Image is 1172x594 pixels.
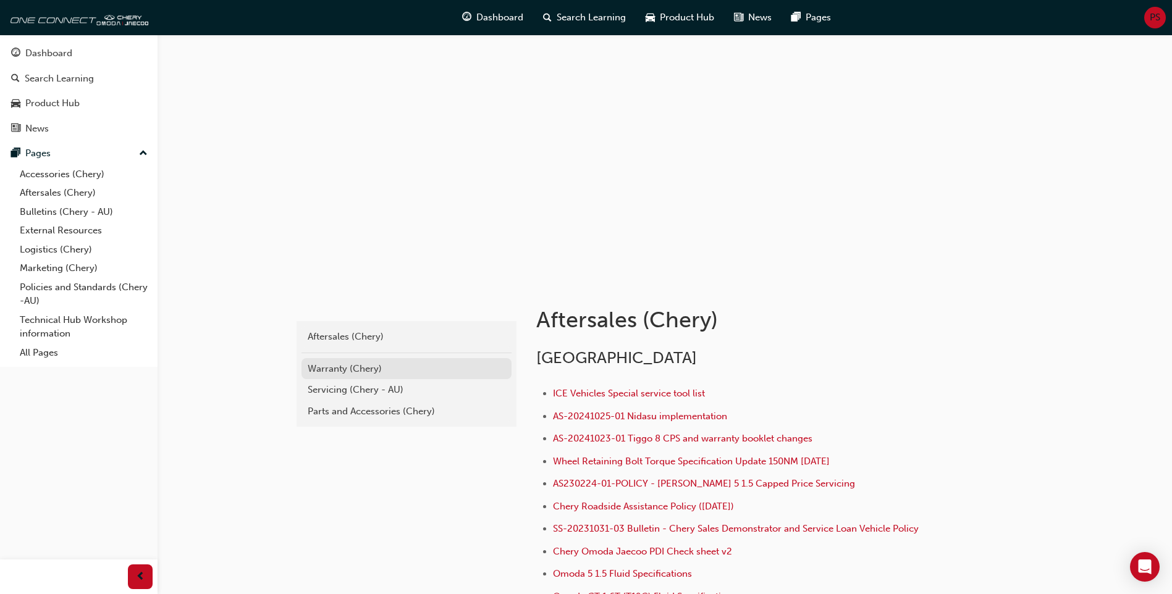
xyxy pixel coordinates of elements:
[308,362,505,376] div: Warranty (Chery)
[15,240,153,259] a: Logistics (Chery)
[11,98,20,109] span: car-icon
[301,358,512,380] a: Warranty (Chery)
[301,379,512,401] a: Servicing (Chery - AU)
[25,72,94,86] div: Search Learning
[15,343,153,362] a: All Pages
[25,46,72,61] div: Dashboard
[748,10,772,25] span: News
[5,40,153,142] button: DashboardSearch LearningProduct HubNews
[476,10,523,25] span: Dashboard
[5,142,153,165] button: Pages
[11,73,20,85] span: search-icon
[5,42,153,65] a: Dashboard
[1150,10,1160,25] span: PS
[25,96,80,111] div: Product Hub
[782,5,841,30] a: pages-iconPages
[139,146,148,162] span: up-icon
[462,10,471,25] span: guage-icon
[543,10,552,25] span: search-icon
[553,546,732,557] a: Chery Omoda Jaecoo PDI Check sheet v2
[5,117,153,140] a: News
[15,165,153,184] a: Accessories (Chery)
[553,456,830,467] a: Wheel Retaining Bolt Torque Specification Update 150NM [DATE]
[553,433,812,444] a: AS-20241023-01 Tiggo 8 CPS and warranty booklet changes
[553,501,734,512] a: Chery Roadside Assistance Policy ([DATE])
[308,404,505,419] div: Parts and Accessories (Chery)
[1130,552,1160,582] div: Open Intercom Messenger
[15,221,153,240] a: External Resources
[11,123,20,135] span: news-icon
[553,478,855,489] a: AS230224-01-POLICY - [PERSON_NAME] 5 1.5 Capped Price Servicing
[646,10,655,25] span: car-icon
[11,48,20,59] span: guage-icon
[791,10,801,25] span: pages-icon
[25,122,49,136] div: News
[553,388,705,399] a: ICE Vehicles Special service tool list
[308,383,505,397] div: Servicing (Chery - AU)
[536,306,942,333] h1: Aftersales (Chery)
[734,10,743,25] span: news-icon
[553,411,727,422] a: AS-20241025-01 Nidasu implementation
[15,311,153,343] a: Technical Hub Workshop information
[15,203,153,222] a: Bulletins (Chery - AU)
[553,568,692,579] a: Omoda 5 1.5 Fluid Specifications
[452,5,533,30] a: guage-iconDashboard
[136,569,145,585] span: prev-icon
[536,348,697,367] span: [GEOGRAPHIC_DATA]
[15,259,153,278] a: Marketing (Chery)
[11,148,20,159] span: pages-icon
[724,5,782,30] a: news-iconNews
[1144,7,1166,28] button: PS
[660,10,714,25] span: Product Hub
[15,278,153,311] a: Policies and Standards (Chery -AU)
[636,5,724,30] a: car-iconProduct Hub
[6,5,148,30] img: oneconnect
[5,67,153,90] a: Search Learning
[5,92,153,115] a: Product Hub
[25,146,51,161] div: Pages
[557,10,626,25] span: Search Learning
[308,330,505,344] div: Aftersales (Chery)
[533,5,636,30] a: search-iconSearch Learning
[301,401,512,422] a: Parts and Accessories (Chery)
[15,183,153,203] a: Aftersales (Chery)
[806,10,831,25] span: Pages
[301,326,512,348] a: Aftersales (Chery)
[553,523,919,534] a: SS-20231031-03 Bulletin - Chery Sales Demonstrator and Service Loan Vehicle Policy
